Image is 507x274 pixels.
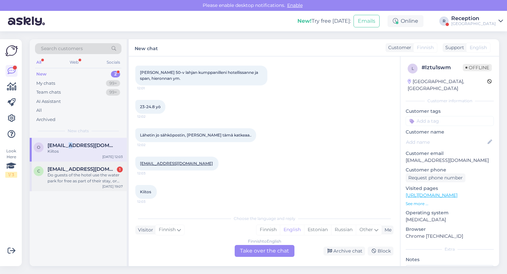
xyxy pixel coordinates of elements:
p: [MEDICAL_DATA] [406,216,494,223]
div: Me [382,227,391,233]
b: New! [297,18,312,24]
div: AI Assistant [36,98,61,105]
div: English [280,225,304,235]
div: Estonian [304,225,331,235]
div: Finnish to English [248,238,281,244]
a: [URL][DOMAIN_NAME] [406,192,457,198]
div: Archived [36,116,55,123]
span: cdekelvin2003@yahoo.com [48,166,116,172]
span: English [470,44,487,51]
span: 12:03 [137,171,162,176]
span: [PERSON_NAME] 50-v lahjan kumppanilleni hotellissanne ja span, hieronnan ym. [140,70,259,81]
button: Emails [354,15,380,27]
span: l [412,66,414,71]
div: [DATE] 19:07 [102,184,123,189]
p: Chrome [TECHNICAL_ID] [406,233,494,240]
div: 99+ [106,80,120,87]
p: [EMAIL_ADDRESS][DOMAIN_NAME] [406,157,494,164]
span: Lähetin jo sähköpostin, [PERSON_NAME] tämä katkeaa.. [140,133,252,137]
span: Other [359,227,373,232]
div: 99+ [106,89,120,96]
div: Customer information [406,98,494,104]
span: 12:02 [137,114,162,119]
span: 12:02 [137,142,162,147]
span: Kiitos [140,189,151,194]
span: c [37,168,40,173]
p: Operating system [406,209,494,216]
span: New chats [68,128,89,134]
div: Look Here [5,148,17,178]
div: [GEOGRAPHIC_DATA] [451,21,496,26]
p: Customer name [406,129,494,136]
input: Add name [406,138,486,146]
p: Notes [406,256,494,263]
div: [GEOGRAPHIC_DATA], [GEOGRAPHIC_DATA] [408,78,487,92]
div: Archive chat [323,247,365,256]
div: 2 [111,71,120,77]
div: Support [443,44,464,51]
div: Take over the chat [235,245,294,257]
div: # lztu1swm [422,64,463,72]
div: New [36,71,47,77]
label: New chat [135,43,158,52]
div: All [35,58,43,67]
a: [EMAIL_ADDRESS][DOMAIN_NAME] [140,161,213,166]
span: Enable [285,2,305,8]
div: 1 / 3 [5,172,17,178]
span: Finnish [417,44,434,51]
p: Customer phone [406,167,494,173]
div: Customer [386,44,411,51]
div: Online [388,15,423,27]
img: Askly Logo [5,45,18,57]
p: Browser [406,226,494,233]
span: omkaradas@protonmail.com [48,142,116,148]
div: Choose the language and reply [135,216,393,222]
div: Extra [406,246,494,252]
input: Add a tag [406,116,494,126]
div: Reception [451,16,496,21]
div: Finnish [256,225,280,235]
div: Try free [DATE]: [297,17,351,25]
div: 1 [117,167,123,172]
span: 12:01 [137,86,162,91]
a: Reception[GEOGRAPHIC_DATA] [451,16,503,26]
div: Request phone number [406,173,465,182]
p: Visited pages [406,185,494,192]
span: Offline [463,64,492,71]
p: Customer email [406,150,494,157]
div: All [36,107,42,114]
div: Russian [331,225,356,235]
div: [DATE] 12:03 [102,154,123,159]
div: Socials [105,58,121,67]
span: 23-24.8 yö [140,104,161,109]
div: Block [368,247,393,256]
div: Visitor [135,227,153,233]
span: 12:03 [137,199,162,204]
div: Kiitos [48,148,123,154]
span: Finnish [159,226,176,233]
span: o [37,145,40,150]
div: My chats [36,80,55,87]
div: R [439,16,449,26]
span: Search customers [41,45,83,52]
div: Do guests of the hotel use the water park for free as part of their stay, or do they have to pay ... [48,172,123,184]
p: Customer tags [406,108,494,115]
div: Web [68,58,80,67]
p: See more ... [406,201,494,207]
div: Team chats [36,89,61,96]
